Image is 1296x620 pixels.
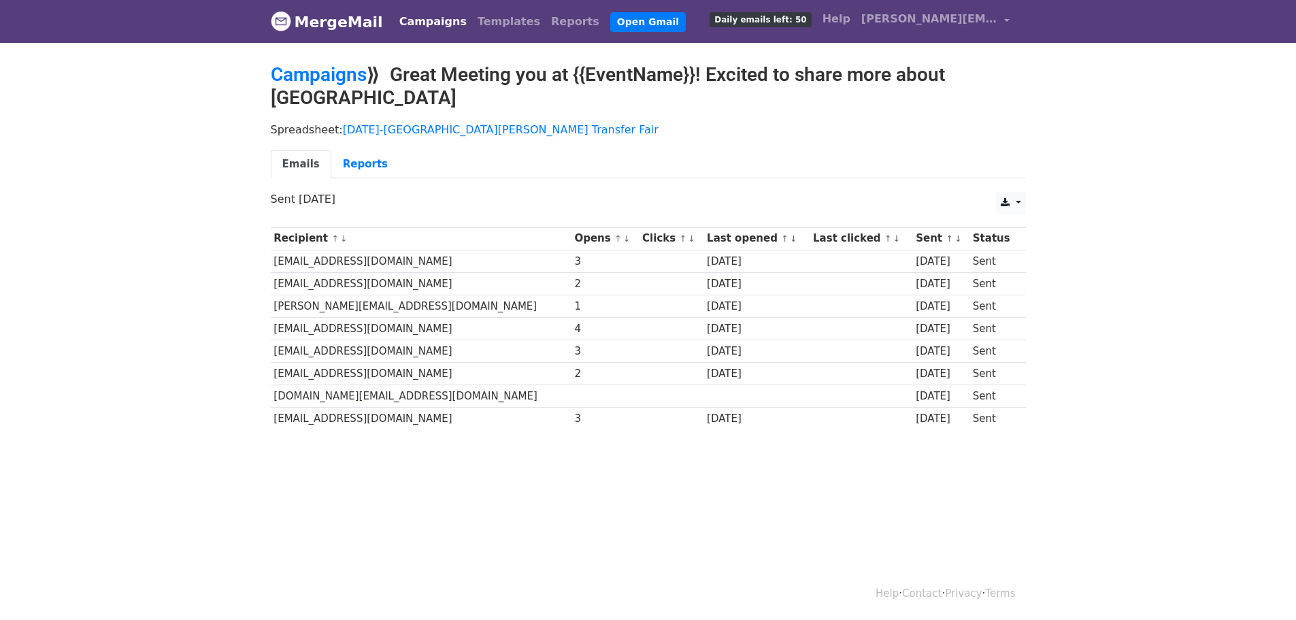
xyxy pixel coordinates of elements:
span: Daily emails left: 50 [710,12,811,27]
a: Help [876,587,899,600]
td: [EMAIL_ADDRESS][DOMAIN_NAME] [271,272,571,295]
div: 2 [574,366,635,382]
a: ↓ [623,233,631,244]
div: 2 [574,276,635,292]
td: [EMAIL_ADDRESS][DOMAIN_NAME] [271,318,571,340]
td: Sent [969,318,1018,340]
a: [PERSON_NAME][EMAIL_ADDRESS][PERSON_NAME][DOMAIN_NAME] [856,5,1015,37]
th: Status [969,227,1018,250]
a: [DATE]-[GEOGRAPHIC_DATA][PERSON_NAME] Transfer Fair [343,123,659,136]
td: [EMAIL_ADDRESS][DOMAIN_NAME] [271,408,571,430]
div: [DATE] [916,299,966,314]
a: ↓ [893,233,901,244]
div: [DATE] [707,411,806,427]
td: [EMAIL_ADDRESS][DOMAIN_NAME] [271,363,571,385]
a: Reports [331,150,399,178]
div: [DATE] [916,254,966,270]
img: MergeMail logo [271,11,291,31]
a: ↓ [688,233,695,244]
td: Sent [969,385,1018,408]
td: Sent [969,272,1018,295]
div: 3 [574,254,635,270]
a: Daily emails left: 50 [704,5,816,33]
a: Campaigns [271,63,367,86]
div: [DATE] [916,389,966,404]
a: ↓ [954,233,962,244]
a: ↑ [331,233,339,244]
a: ↑ [884,233,892,244]
p: Spreadsheet: [271,123,1026,137]
td: Sent [969,408,1018,430]
div: [DATE] [707,276,806,292]
td: [EMAIL_ADDRESS][DOMAIN_NAME] [271,340,571,363]
a: Emails [271,150,331,178]
a: Help [817,5,856,33]
div: [DATE] [707,366,806,382]
th: Opens [571,227,639,250]
p: Sent [DATE] [271,192,1026,206]
div: [DATE] [707,254,806,270]
td: Sent [969,295,1018,317]
td: Sent [969,363,1018,385]
a: ↓ [790,233,797,244]
a: Terms [985,587,1015,600]
a: ↑ [781,233,788,244]
th: Last opened [703,227,810,250]
div: 1 [574,299,635,314]
div: [DATE] [916,366,966,382]
a: MergeMail [271,7,383,36]
a: Templates [472,8,546,35]
h2: ⟫ Great Meeting you at {{EventName}}! Excited to share more about [GEOGRAPHIC_DATA] [271,63,1026,109]
div: 3 [574,411,635,427]
div: [DATE] [707,344,806,359]
div: 3 [574,344,635,359]
div: [DATE] [916,321,966,337]
div: [DATE] [916,411,966,427]
div: [DATE] [707,299,806,314]
a: ↑ [614,233,622,244]
th: Last clicked [810,227,912,250]
div: [DATE] [707,321,806,337]
div: [DATE] [916,344,966,359]
th: Sent [912,227,969,250]
td: [PERSON_NAME][EMAIL_ADDRESS][DOMAIN_NAME] [271,295,571,317]
a: Contact [902,587,942,600]
a: ↓ [340,233,348,244]
a: ↑ [679,233,686,244]
td: Sent [969,250,1018,272]
div: [DATE] [916,276,966,292]
th: Recipient [271,227,571,250]
span: [PERSON_NAME][EMAIL_ADDRESS][PERSON_NAME][DOMAIN_NAME] [861,11,997,27]
td: [DOMAIN_NAME][EMAIL_ADDRESS][DOMAIN_NAME] [271,385,571,408]
td: [EMAIL_ADDRESS][DOMAIN_NAME] [271,250,571,272]
a: Reports [546,8,605,35]
th: Clicks [639,227,703,250]
a: ↑ [946,233,953,244]
a: Campaigns [394,8,472,35]
a: Privacy [945,587,982,600]
div: 4 [574,321,635,337]
a: Open Gmail [610,12,686,32]
td: Sent [969,340,1018,363]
